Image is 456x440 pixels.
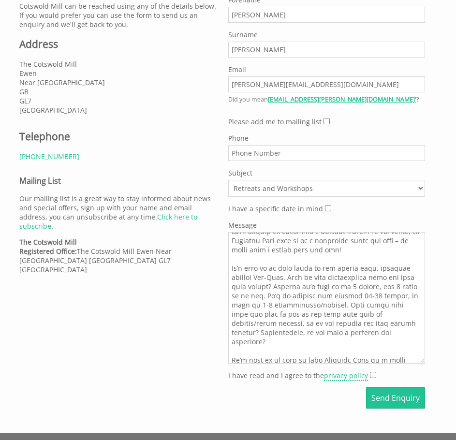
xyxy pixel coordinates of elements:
[228,7,426,23] input: Forename
[19,237,217,274] p: The Cotswold Mill Ewen Near [GEOGRAPHIC_DATA] [GEOGRAPHIC_DATA] GL7 [GEOGRAPHIC_DATA]
[228,65,426,74] label: Email
[19,1,217,29] p: Cotswold Mill can be reached using any of the details below. If you would prefer you can use the ...
[19,194,217,231] p: Our mailing list is a great way to stay informed about news and special offers, sign up with your...
[19,237,77,247] strong: The Cotswold Mill
[228,133,426,143] label: Phone
[19,59,217,115] p: The Cotswold Mill Ewen Near [GEOGRAPHIC_DATA] GB GL7 [GEOGRAPHIC_DATA]
[228,220,426,230] label: Message
[228,204,323,213] label: I have a specific date in mind
[19,212,197,231] a: Click here to subscribe
[19,152,79,161] a: [PHONE_NUMBER]
[19,247,77,256] strong: Registered Office:
[228,95,426,103] p: Did you mean ?
[268,95,416,103] strong: [EMAIL_ADDRESS][PERSON_NAME][DOMAIN_NAME]'
[19,37,217,51] h2: Address
[19,130,106,143] h2: Telephone
[228,42,426,58] input: Surname
[228,168,426,177] label: Subject
[228,145,426,161] input: Phone Number
[228,30,426,39] label: Surname
[19,176,217,186] h3: Mailing List
[366,387,425,409] button: Send Enquiry
[324,371,368,381] a: privacy policy
[228,76,426,92] input: Email Address
[228,117,322,126] label: Please add me to mailing list
[228,371,368,380] label: I have read and I agree to the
